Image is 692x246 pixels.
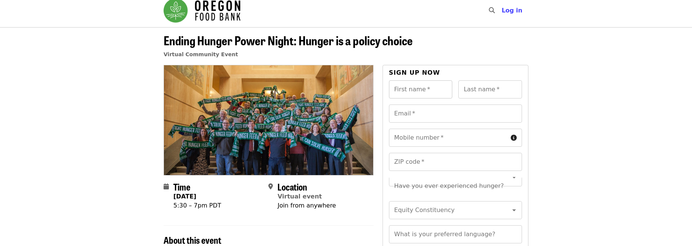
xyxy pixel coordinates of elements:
span: Location [277,180,307,193]
button: Open [509,205,519,215]
a: Virtual Community Event [164,51,238,57]
span: Join from anywhere [277,202,336,209]
input: Search [499,2,505,20]
div: 5:30 – 7pm PDT [173,201,221,210]
strong: [DATE] [173,193,196,200]
img: Ending Hunger Power Night: Hunger is a policy choice organized by Oregon Food Bank [164,65,373,175]
span: Time [173,180,190,193]
i: calendar icon [164,183,169,190]
input: ZIP code [389,153,522,171]
span: Log in [502,7,522,14]
i: search icon [489,7,495,14]
input: First name [389,80,453,98]
input: What is your preferred language? [389,225,522,243]
i: circle-info icon [511,134,517,141]
button: Open [509,172,519,183]
input: Email [389,105,522,123]
i: map-marker-alt icon [268,183,273,190]
a: Virtual event [277,193,322,200]
input: Mobile number [389,129,508,147]
span: Ending Hunger Power Night: Hunger is a policy choice [164,31,413,49]
span: Sign up now [389,69,440,76]
button: Log in [496,3,528,18]
input: Last name [458,80,522,98]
